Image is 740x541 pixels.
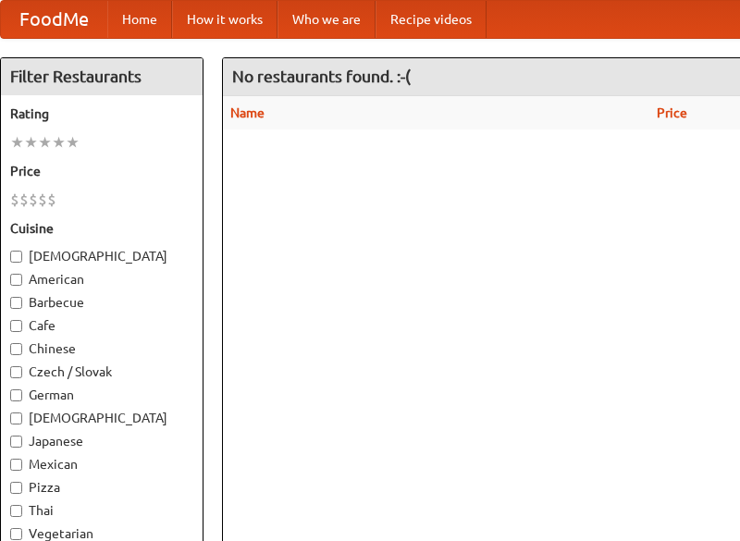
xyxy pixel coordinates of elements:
li: $ [29,190,38,210]
label: [DEMOGRAPHIC_DATA] [10,409,193,427]
li: ★ [24,132,38,153]
h5: Rating [10,105,193,123]
label: Pizza [10,478,193,497]
li: ★ [52,132,66,153]
input: [DEMOGRAPHIC_DATA] [10,251,22,263]
a: Home [107,1,172,38]
li: ★ [10,132,24,153]
li: $ [38,190,47,210]
a: Price [657,105,687,120]
input: Czech / Slovak [10,366,22,378]
input: German [10,389,22,401]
label: Czech / Slovak [10,363,193,381]
li: ★ [38,132,52,153]
a: Name [230,105,265,120]
li: $ [47,190,56,210]
a: Recipe videos [376,1,487,38]
label: Cafe [10,316,193,335]
input: Chinese [10,343,22,355]
label: Chinese [10,339,193,358]
h5: Price [10,162,193,180]
a: Who we are [277,1,376,38]
input: American [10,274,22,286]
h5: Cuisine [10,219,193,238]
input: Cafe [10,320,22,332]
label: Barbecue [10,293,193,312]
li: $ [10,190,19,210]
input: Thai [10,505,22,517]
label: German [10,386,193,404]
input: Japanese [10,436,22,448]
input: Mexican [10,459,22,471]
label: Thai [10,501,193,520]
input: [DEMOGRAPHIC_DATA] [10,412,22,424]
label: [DEMOGRAPHIC_DATA] [10,247,193,265]
label: Japanese [10,432,193,450]
label: American [10,270,193,289]
a: FoodMe [1,1,107,38]
input: Barbecue [10,297,22,309]
li: $ [19,190,29,210]
input: Pizza [10,482,22,494]
h4: Filter Restaurants [1,58,203,95]
li: ★ [66,132,80,153]
a: How it works [172,1,277,38]
ng-pluralize: No restaurants found. :-( [232,68,411,85]
label: Mexican [10,455,193,473]
input: Vegetarian [10,528,22,540]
